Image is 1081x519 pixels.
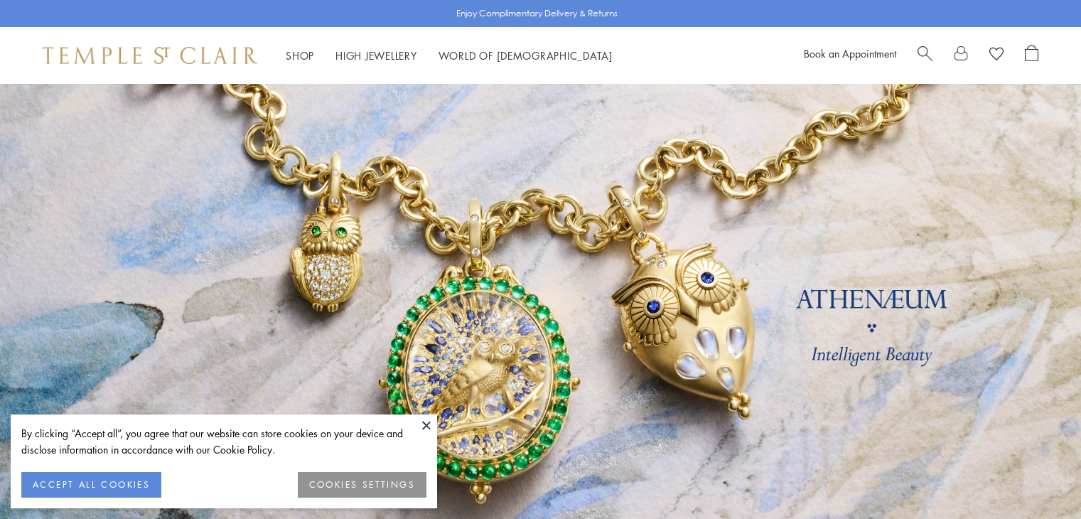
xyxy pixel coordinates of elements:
a: View Wishlist [989,45,1004,66]
div: By clicking “Accept all”, you agree that our website can store cookies on your device and disclos... [21,425,426,458]
a: Book an Appointment [804,46,896,60]
a: ShopShop [286,48,314,63]
iframe: Gorgias live chat messenger [1010,452,1067,505]
a: Open Shopping Bag [1025,45,1038,66]
button: ACCEPT ALL COOKIES [21,472,161,498]
a: Search [918,45,932,66]
a: High JewelleryHigh Jewellery [335,48,417,63]
nav: Main navigation [286,47,613,65]
img: Temple St. Clair [43,47,257,64]
button: COOKIES SETTINGS [298,472,426,498]
a: World of [DEMOGRAPHIC_DATA]World of [DEMOGRAPHIC_DATA] [439,48,613,63]
p: Enjoy Complimentary Delivery & Returns [456,6,618,21]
